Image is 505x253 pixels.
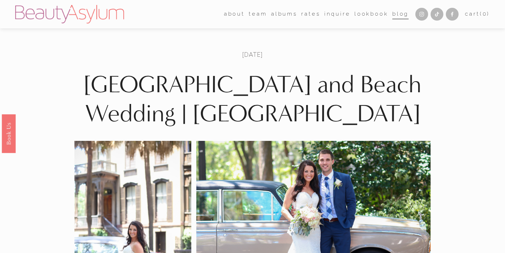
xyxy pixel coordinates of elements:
[483,11,487,17] span: 0
[271,9,297,20] a: albums
[224,9,245,20] a: folder dropdown
[415,8,428,21] a: Instagram
[324,9,350,20] a: Inquire
[249,9,267,20] a: folder dropdown
[354,9,388,20] a: Lookbook
[431,8,443,21] a: TikTok
[2,114,16,153] a: Book Us
[249,9,267,19] span: team
[242,50,263,59] span: [DATE]
[480,11,490,17] span: ( )
[15,5,124,23] img: Beauty Asylum | Bridal Hair &amp; Makeup Charlotte &amp; Atlanta
[392,9,409,20] a: Blog
[224,9,245,19] span: about
[74,70,431,128] h1: [GEOGRAPHIC_DATA] and Beach Wedding | [GEOGRAPHIC_DATA]
[446,8,459,21] a: Facebook
[301,9,320,20] a: Rates
[465,9,490,19] a: 0 items in cart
